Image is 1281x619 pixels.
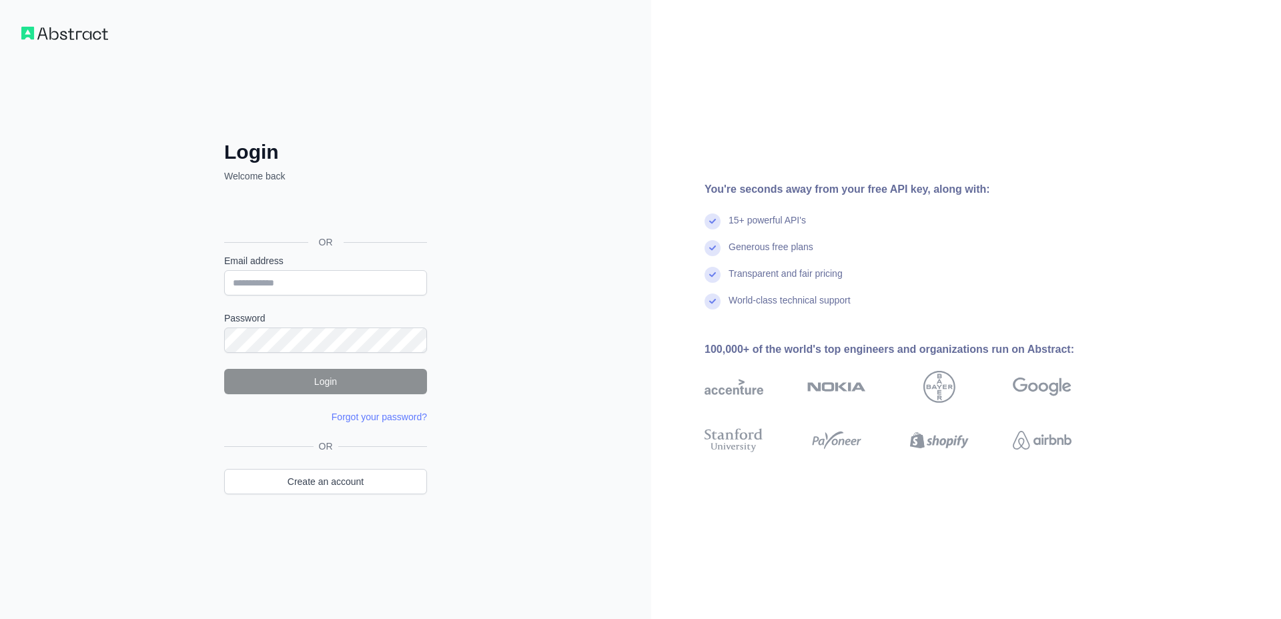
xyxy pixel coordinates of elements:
[705,426,763,455] img: stanford university
[314,440,338,453] span: OR
[21,27,108,40] img: Workflow
[910,426,969,455] img: shopify
[218,197,431,227] iframe: Sign in with Google Button
[224,312,427,325] label: Password
[705,371,763,403] img: accenture
[705,181,1114,197] div: You're seconds away from your free API key, along with:
[705,342,1114,358] div: 100,000+ of the world's top engineers and organizations run on Abstract:
[705,240,721,256] img: check mark
[705,213,721,229] img: check mark
[224,469,427,494] a: Create an account
[729,267,843,293] div: Transparent and fair pricing
[705,293,721,309] img: check mark
[1013,426,1072,455] img: airbnb
[224,197,424,227] div: Sign in with Google. Opens in new tab
[224,169,427,183] p: Welcome back
[308,235,344,249] span: OR
[923,371,955,403] img: bayer
[224,254,427,267] label: Email address
[1013,371,1072,403] img: google
[729,213,806,240] div: 15+ powerful API's
[332,412,427,422] a: Forgot your password?
[224,140,427,164] h2: Login
[705,267,721,283] img: check mark
[729,293,851,320] div: World-class technical support
[807,426,866,455] img: payoneer
[224,369,427,394] button: Login
[807,371,866,403] img: nokia
[729,240,813,267] div: Generous free plans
